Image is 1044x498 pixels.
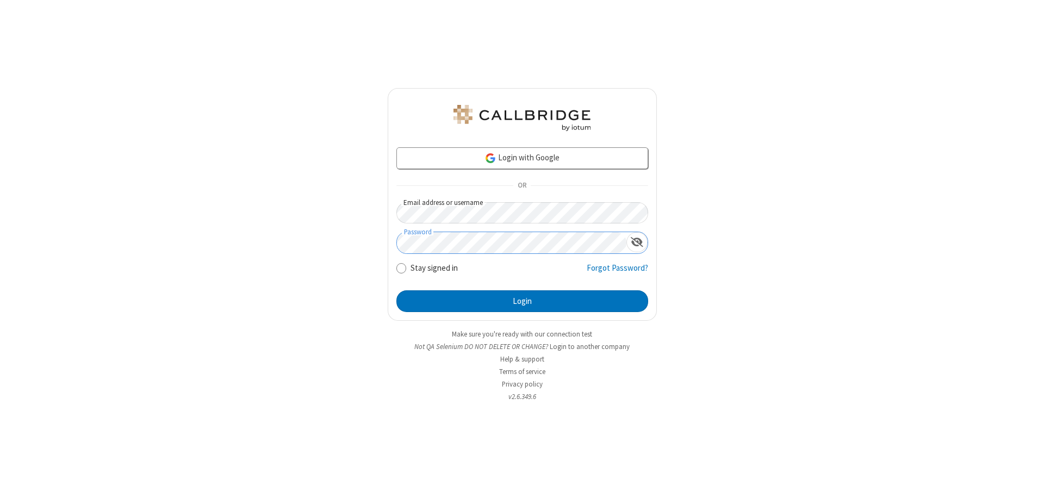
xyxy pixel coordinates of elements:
a: Make sure you're ready with our connection test [452,329,592,339]
a: Help & support [500,354,544,364]
div: Show password [626,232,648,252]
label: Stay signed in [411,262,458,275]
li: v2.6.349.6 [388,391,657,402]
a: Terms of service [499,367,545,376]
a: Forgot Password? [587,262,648,283]
a: Login with Google [396,147,648,169]
li: Not QA Selenium DO NOT DELETE OR CHANGE? [388,341,657,352]
img: google-icon.png [484,152,496,164]
input: Password [397,232,626,253]
input: Email address or username [396,202,648,223]
img: QA Selenium DO NOT DELETE OR CHANGE [451,105,593,131]
a: Privacy policy [502,379,543,389]
span: OR [513,178,531,194]
button: Login [396,290,648,312]
button: Login to another company [550,341,630,352]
